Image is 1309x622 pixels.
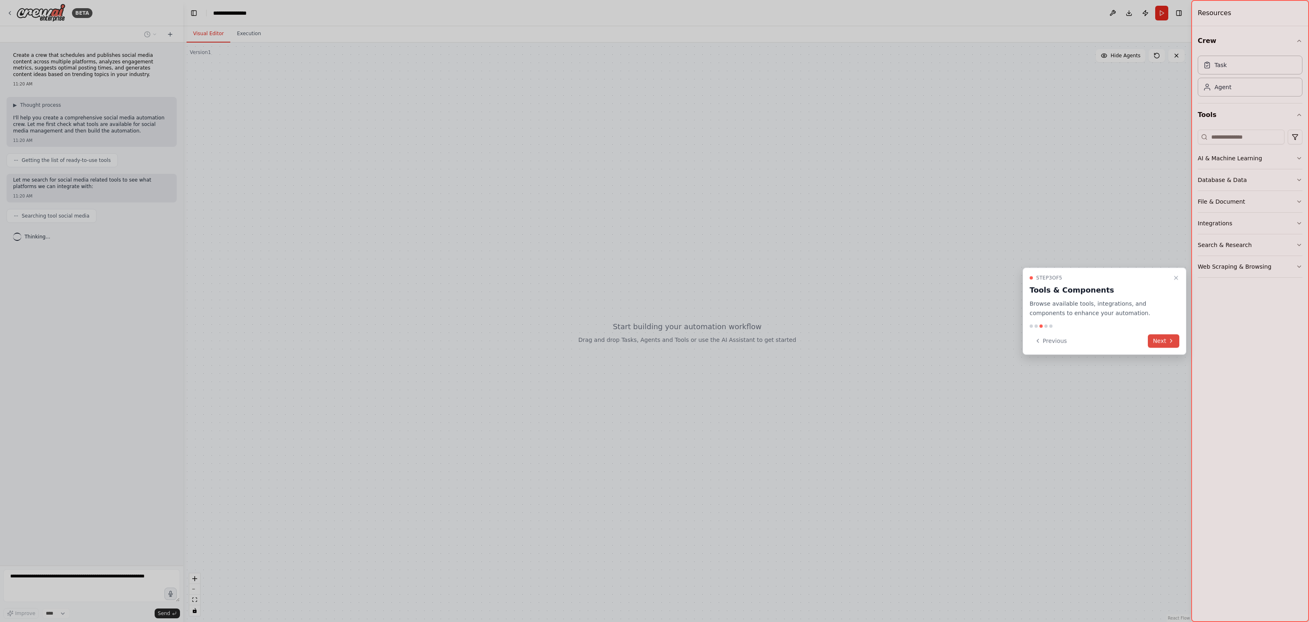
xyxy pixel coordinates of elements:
[1036,275,1062,281] span: Step 3 of 5
[1030,334,1072,348] button: Previous
[1030,299,1170,318] p: Browse available tools, integrations, and components to enhance your automation.
[1171,273,1181,283] button: Close walkthrough
[1030,285,1170,296] h3: Tools & Components
[1148,334,1179,348] button: Next
[188,7,200,19] button: Hide left sidebar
